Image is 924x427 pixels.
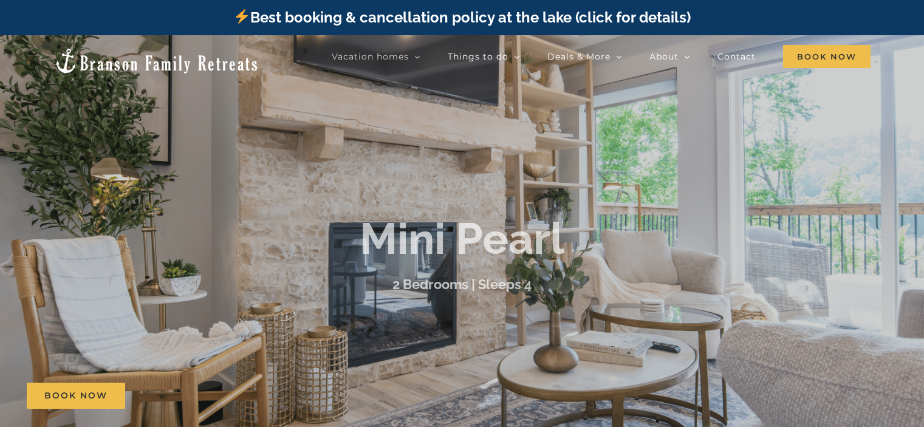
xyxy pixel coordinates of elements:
a: Book Now [27,383,125,409]
span: Deals & More [547,52,611,61]
a: About [649,44,690,69]
a: Contact [717,44,756,69]
span: About [649,52,679,61]
b: Mini Pearl [360,213,564,264]
img: ⚡️ [234,9,249,24]
span: Book Now [783,45,871,68]
span: Contact [717,52,756,61]
h3: 2 Bedrooms | Sleeps 4 [392,276,532,292]
a: Deals & More [547,44,622,69]
a: Vacation homes [332,44,420,69]
img: Branson Family Retreats Logo [53,47,259,75]
a: Things to do [448,44,520,69]
nav: Main Menu [332,44,871,69]
span: Vacation homes [332,52,409,61]
span: Book Now [44,391,108,401]
span: Things to do [448,52,508,61]
a: Best booking & cancellation policy at the lake (click for details) [233,9,690,26]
